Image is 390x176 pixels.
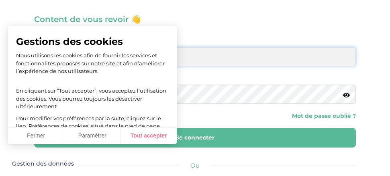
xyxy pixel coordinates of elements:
h3: Content de vous revoir 👋 [34,14,356,25]
span: Gestion des données [12,160,74,168]
p: Pour modifier vos préférences par la suite, cliquez sur le lien 'Préférences de cookies' situé da... [16,115,169,130]
button: Se connecter [34,128,356,148]
span: Gestions des cookies [16,36,169,48]
input: Email [34,47,356,66]
button: Tout accepter [120,127,177,144]
span: Ou [190,162,200,169]
button: Fermer le widget sans consentement [7,156,79,172]
p: Nous utilisons les cookies afin de fournir les services et fonctionnalités proposés sur notre sit... [16,52,169,75]
a: Mot de passe oublié ? [292,112,356,120]
button: Paramétrer [64,127,120,144]
button: Fermer [8,127,64,144]
p: En cliquant sur ”Tout accepter”, vous acceptez l’utilisation des cookies. Vous pourrez toujours l... [16,79,169,111]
